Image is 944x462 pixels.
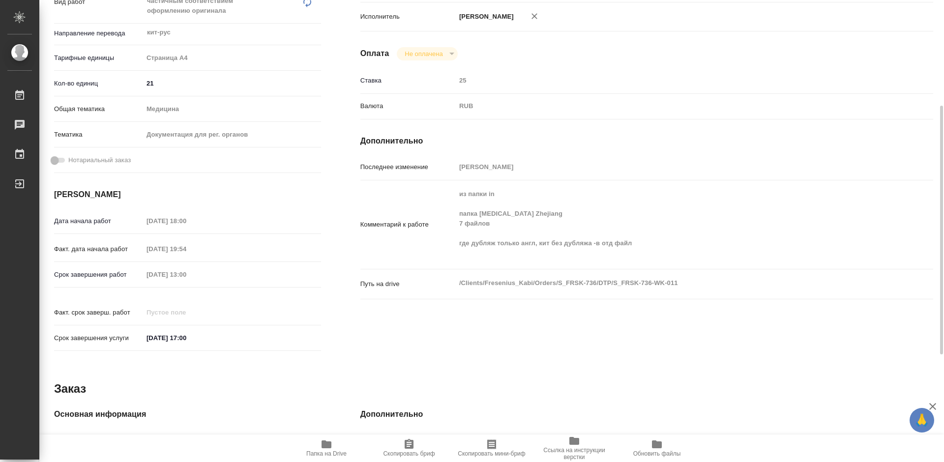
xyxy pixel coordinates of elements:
[383,450,435,457] span: Скопировать бриф
[910,408,934,433] button: 🙏
[456,12,514,22] p: [PERSON_NAME]
[54,29,143,38] p: Направление перевода
[450,434,533,462] button: Скопировать мини-бриф
[68,155,131,165] span: Нотариальный заказ
[616,434,698,462] button: Обновить файлы
[54,104,143,114] p: Общая тематика
[360,279,456,289] p: Путь на drive
[368,434,450,462] button: Скопировать бриф
[633,450,681,457] span: Обновить файлы
[54,381,86,397] h2: Заказ
[456,186,885,261] textarea: из папки in папка [MEDICAL_DATA] Zhejiang 7 файлов где дубляж только англ, кит без дубляжа -в отд...
[458,450,525,457] span: Скопировать мини-бриф
[456,98,885,115] div: RUB
[402,50,445,58] button: Не оплачена
[143,433,321,448] input: Пустое поле
[54,130,143,140] p: Тематика
[54,244,143,254] p: Факт. дата начала работ
[456,160,885,174] input: Пустое поле
[360,101,456,111] p: Валюта
[914,410,930,431] span: 🙏
[54,216,143,226] p: Дата начала работ
[524,5,545,27] button: Удалить исполнителя
[54,79,143,88] p: Кол-во единиц
[54,189,321,201] h4: [PERSON_NAME]
[54,270,143,280] p: Срок завершения работ
[360,220,456,230] p: Комментарий к работе
[143,126,321,143] div: Документация для рег. органов
[539,447,610,461] span: Ссылка на инструкции верстки
[143,305,229,319] input: Пустое поле
[143,76,321,90] input: ✎ Введи что-нибудь
[360,48,389,59] h4: Оплата
[306,450,347,457] span: Папка на Drive
[360,12,456,22] p: Исполнитель
[54,408,321,420] h4: Основная информация
[360,76,456,86] p: Ставка
[143,267,229,282] input: Пустое поле
[143,331,229,345] input: ✎ Введи что-нибудь
[54,308,143,318] p: Факт. срок заверш. работ
[456,73,885,87] input: Пустое поле
[360,162,456,172] p: Последнее изменение
[533,434,616,462] button: Ссылка на инструкции верстки
[360,135,933,147] h4: Дополнительно
[456,275,885,291] textarea: /Clients/Fresenius_Kabi/Orders/S_FRSK-736/DTP/S_FRSK-736-WK-011
[143,242,229,256] input: Пустое поле
[54,53,143,63] p: Тарифные единицы
[143,50,321,66] div: Страница А4
[54,333,143,343] p: Срок завершения услуги
[456,433,885,448] input: Пустое поле
[143,101,321,117] div: Медицина
[285,434,368,462] button: Папка на Drive
[143,214,229,228] input: Пустое поле
[360,408,933,420] h4: Дополнительно
[397,47,457,60] div: Не оплачена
